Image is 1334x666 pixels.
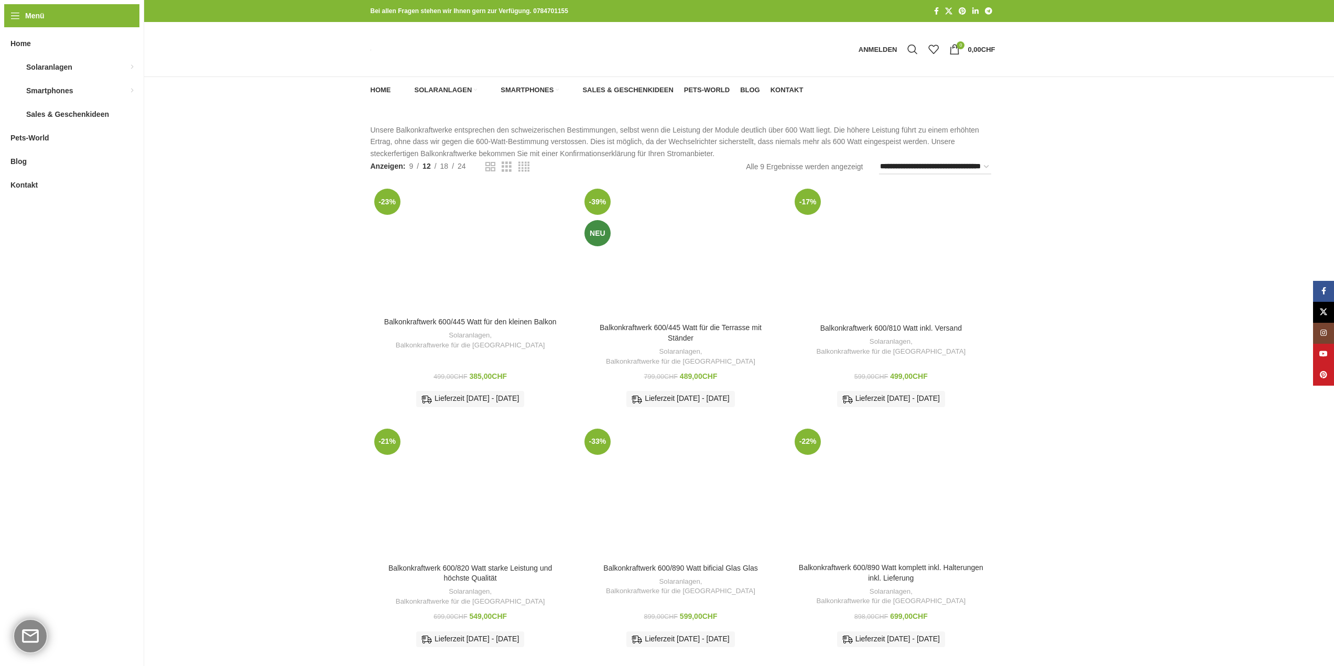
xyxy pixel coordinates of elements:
span: Neu [584,220,611,246]
a: Instagram Social Link [1313,323,1334,344]
a: Solaranlagen [870,337,910,347]
span: CHF [492,612,507,620]
a: Balkonkraftwerke für die [GEOGRAPHIC_DATA] [396,341,545,351]
a: Pinterest Social Link [956,4,969,18]
span: Solaranlagen [26,58,72,77]
a: Balkonkraftwerk 600/810 Watt inkl. Versand [791,185,991,319]
img: Smartphones [487,85,497,95]
div: , [586,577,775,596]
span: CHF [981,46,995,53]
span: Kontakt [10,176,38,194]
span: 12 [422,162,431,170]
a: Smartphones [487,80,559,101]
span: CHF [454,613,468,620]
span: CHF [702,612,718,620]
span: CHF [454,373,468,380]
a: Balkonkraftwerk 600/820 Watt starke Leistung und höchste Qualität [388,564,552,583]
a: Home [371,80,391,101]
span: CHF [702,372,718,380]
a: Solaranlagen [870,587,910,597]
span: -23% [374,189,400,215]
bdi: 699,00 [890,612,928,620]
p: Unsere Balkonkraftwerke entsprechen den schweizerischen Bestimmungen, selbst wenn die Leistung de... [371,124,995,159]
bdi: 499,00 [433,373,467,380]
span: CHF [913,612,928,620]
bdi: 489,00 [680,372,718,380]
span: Anmelden [859,46,897,53]
span: Smartphones [26,81,73,100]
bdi: 898,00 [854,613,888,620]
bdi: 899,00 [644,613,678,620]
bdi: 385,00 [470,372,507,380]
span: CHF [664,373,678,380]
div: Lieferzeit [DATE] - [DATE] [626,391,734,407]
a: YouTube Social Link [1313,344,1334,365]
div: , [796,587,985,606]
span: Menü [25,10,45,21]
a: Kontakt [771,80,804,101]
img: Sales & Geschenkideen [569,85,579,95]
img: Solaranlagen [10,62,21,72]
a: 9 [405,160,417,172]
span: Home [10,34,31,53]
span: 9 [409,162,413,170]
span: CHF [492,372,507,380]
a: LinkedIn Social Link [969,4,982,18]
span: -17% [795,189,821,215]
a: Balkonkraftwerke für die [GEOGRAPHIC_DATA] [606,357,755,367]
span: 24 [458,162,466,170]
a: X Social Link [942,4,956,18]
a: Balkonkraftwerk 600/820 Watt starke Leistung und höchste Qualität [371,425,570,559]
p: Alle 9 Ergebnisse werden angezeigt [746,161,863,172]
span: CHF [913,372,928,380]
div: , [586,347,775,366]
a: Solaranlagen [659,347,700,357]
bdi: 0,00 [968,46,995,53]
span: -39% [584,189,611,215]
select: Shop-Reihenfolge [879,159,991,174]
a: Balkonkraftwerk 600/890 Watt komplett inkl. Halterungen inkl. Lieferung [799,563,983,582]
a: Solaranlagen [659,577,700,587]
span: -21% [374,429,400,455]
a: Blog [740,80,760,101]
bdi: 599,00 [854,373,888,380]
a: Anmelden [853,39,903,60]
span: CHF [874,373,888,380]
a: Suche [902,39,923,60]
img: Smartphones [10,85,21,96]
div: Lieferzeit [DATE] - [DATE] [416,631,524,647]
span: CHF [664,613,678,620]
span: CHF [874,613,888,620]
a: Pets-World [684,80,730,101]
a: Solaranlagen [449,331,490,341]
a: Balkonkraftwerk 600/445 Watt für den kleinen Balkon [371,185,570,312]
span: Home [371,86,391,94]
a: Balkonkraftwerk 600/445 Watt für die Terrasse mit Ständer [581,185,780,318]
div: Hauptnavigation [365,80,809,101]
a: Rasteransicht 4 [518,160,529,173]
span: Anzeigen [371,160,406,172]
a: Telegram Social Link [982,4,995,18]
a: Sales & Geschenkideen [569,80,673,101]
a: Rasteransicht 2 [485,160,495,173]
div: , [796,337,985,356]
span: Blog [740,86,760,94]
a: Balkonkraftwerk 600/445 Watt für die Terrasse mit Ständer [600,323,762,342]
a: 12 [419,160,435,172]
a: 24 [454,160,470,172]
strong: Bei allen Fragen stehen wir Ihnen gern zur Verfügung. 0784701155 [371,7,568,15]
div: Lieferzeit [DATE] - [DATE] [837,391,945,407]
a: X Social Link [1313,302,1334,323]
a: 0 0,00CHF [944,39,1000,60]
a: Balkonkraftwerke für die [GEOGRAPHIC_DATA] [816,596,966,606]
img: Sales & Geschenkideen [10,109,21,119]
a: Solaranlagen [402,80,478,101]
div: Lieferzeit [DATE] - [DATE] [837,631,945,647]
div: , [376,331,565,350]
span: -33% [584,429,611,455]
bdi: 599,00 [680,612,718,620]
a: Balkonkraftwerk 600/890 Watt bificial Glas Glas [603,564,757,572]
span: 0 [957,41,964,49]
